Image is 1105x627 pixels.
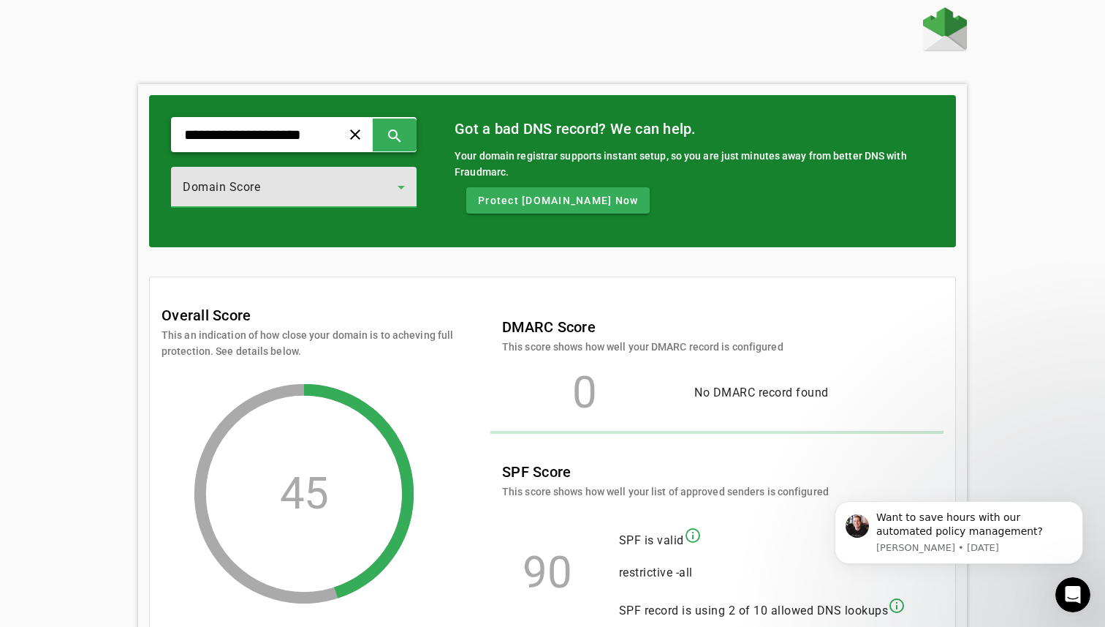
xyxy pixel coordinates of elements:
[619,533,684,547] span: SPF is valid
[502,484,829,500] mat-card-subtitle: This score shows how well your list of approved senders is configured
[502,460,829,484] mat-card-title: SPF Score
[455,117,934,140] mat-card-title: Got a bad DNS record? We can help.
[466,187,650,214] button: Protect [DOMAIN_NAME] Now
[888,597,905,615] mat-icon: info_outline
[813,479,1105,587] iframe: Intercom notifications message
[502,339,783,355] mat-card-subtitle: This score shows how well your DMARC record is configured
[923,7,967,51] img: Fraudmarc Logo
[502,566,593,580] div: 90
[502,386,668,400] div: 0
[619,566,693,579] span: restrictive -all
[280,487,329,501] div: 45
[183,180,260,194] span: Domain Score
[923,7,967,55] a: Home
[694,386,829,399] span: No DMARC record found
[162,304,251,327] mat-card-title: Overall Score
[455,148,934,180] div: Your domain registrar supports instant setup, so you are just minutes away from better DNS with F...
[1055,577,1090,612] iframe: Intercom live chat
[619,604,889,617] span: SPF record is using 2 of 10 allowed DNS lookups
[162,327,454,359] mat-card-subtitle: This an indication of how close your domain is to acheving full protection. See details below.
[502,315,783,339] mat-card-title: DMARC Score
[478,193,638,208] span: Protect [DOMAIN_NAME] Now
[684,527,702,544] mat-icon: info_outline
